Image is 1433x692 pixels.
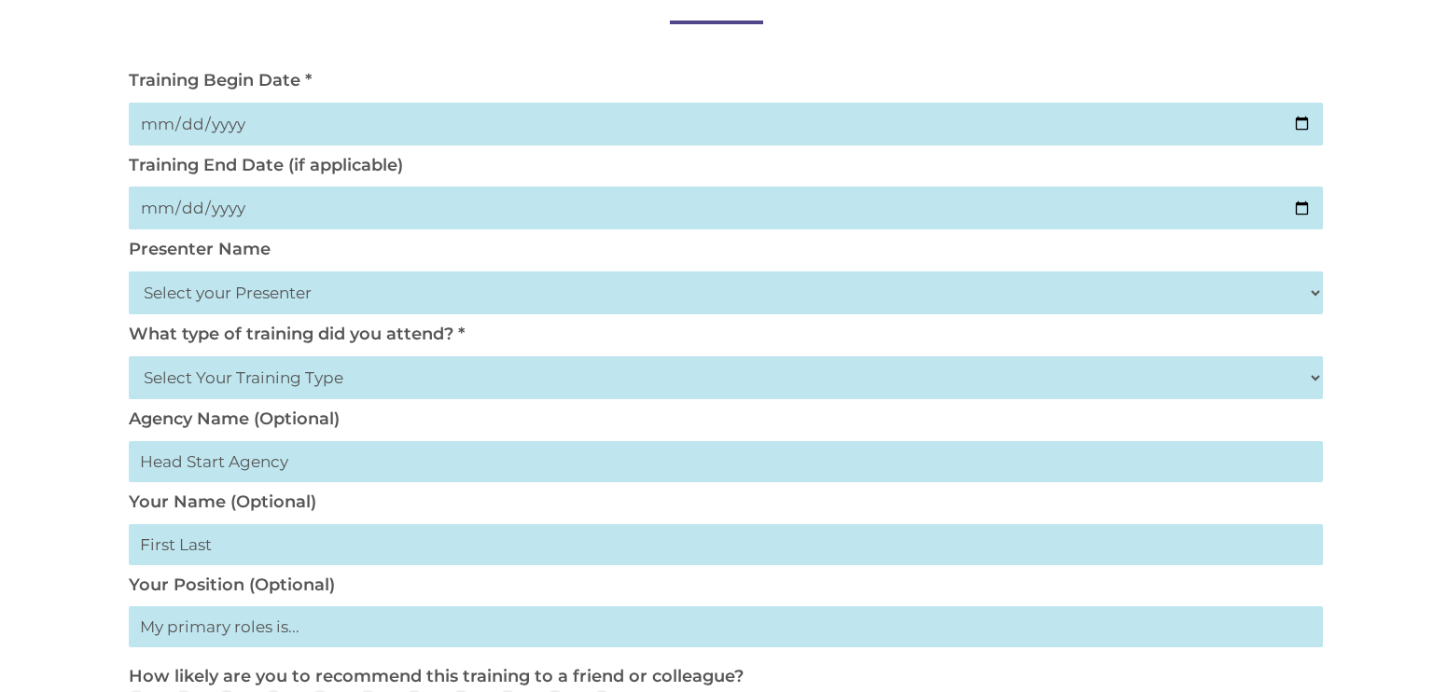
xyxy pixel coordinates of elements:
[129,524,1323,565] input: First Last
[129,70,312,90] label: Training Begin Date *
[129,155,403,175] label: Training End Date (if applicable)
[129,324,465,344] label: What type of training did you attend? *
[129,441,1323,482] input: Head Start Agency
[129,606,1323,647] input: My primary roles is...
[129,574,335,595] label: Your Position (Optional)
[129,666,1314,688] p: How likely are you to recommend this training to a friend or colleague?
[129,408,340,429] label: Agency Name (Optional)
[129,239,271,259] label: Presenter Name
[129,491,316,512] label: Your Name (Optional)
